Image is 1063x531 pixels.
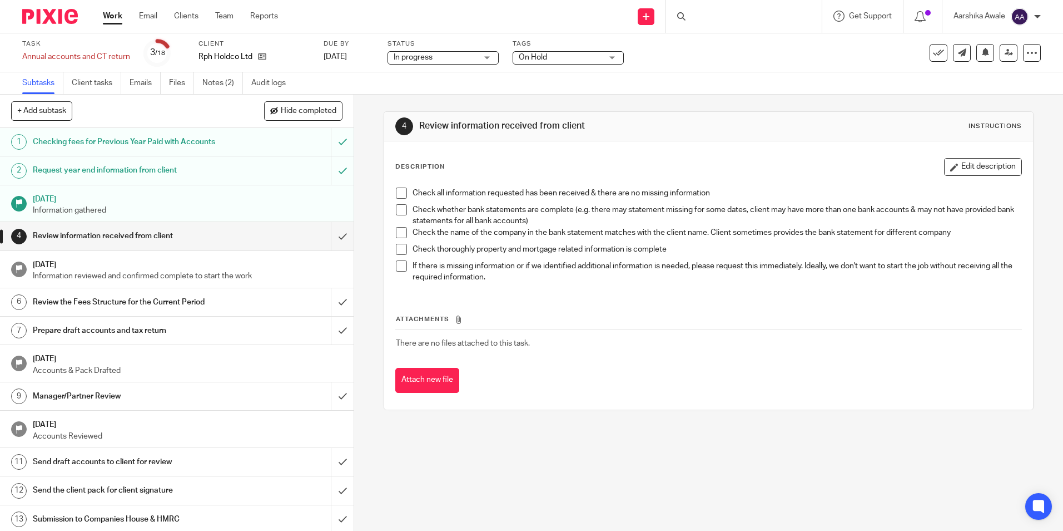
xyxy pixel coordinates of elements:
[33,511,224,528] h1: Submission to Companies House & HMRC
[139,11,157,22] a: Email
[169,72,194,94] a: Files
[150,46,165,59] div: 3
[202,72,243,94] a: Notes (2)
[413,188,1021,199] p: Check all information requested has been received & there are no missing information
[388,40,499,48] label: Status
[33,162,224,179] h1: Request year end information from client
[281,107,336,116] span: Hide completed
[198,40,310,48] label: Client
[33,365,343,376] p: Accounts & Pack Drafted
[250,11,278,22] a: Reports
[33,388,224,405] h1: Manager/Partner Review
[413,260,1021,283] p: If there is missing information or if we identified additional information is needed, please requ...
[33,257,343,271] h1: [DATE]
[396,316,449,322] span: Attachments
[22,40,130,48] label: Task
[519,53,547,61] span: On Hold
[395,163,445,171] p: Description
[33,294,224,311] h1: Review the Fees Structure for the Current Period
[130,72,161,94] a: Emails
[1011,8,1029,26] img: svg%3E
[11,454,27,470] div: 11
[11,512,27,527] div: 13
[33,271,343,282] p: Information reviewed and confirmed complete to start the work
[413,204,1021,227] p: Check whether bank statements are complete (e.g. there may statement missing for some dates, clie...
[103,11,122,22] a: Work
[251,72,294,94] a: Audit logs
[394,53,433,61] span: In progress
[11,134,27,150] div: 1
[968,122,1022,131] div: Instructions
[11,483,27,499] div: 12
[264,101,342,120] button: Hide completed
[11,389,27,404] div: 9
[22,9,78,24] img: Pixie
[419,120,732,132] h1: Review information received from client
[953,11,1005,22] p: Aarshika Awale
[413,244,1021,255] p: Check thoroughly property and mortgage related information is complete
[324,53,347,61] span: [DATE]
[33,228,224,244] h1: Review information received from client
[33,482,224,499] h1: Send the client pack for client signature
[324,40,374,48] label: Due by
[33,454,224,470] h1: Send draft accounts to client for review
[72,72,121,94] a: Client tasks
[33,431,343,442] p: Accounts Reviewed
[33,134,224,150] h1: Checking fees for Previous Year Paid with Accounts
[396,340,530,347] span: There are no files attached to this task.
[174,11,198,22] a: Clients
[11,229,27,244] div: 4
[155,50,165,56] small: /18
[413,227,1021,238] p: Check the name of the company in the bank statement matches with the client name. Client sometime...
[395,117,413,135] div: 4
[33,416,343,430] h1: [DATE]
[22,72,63,94] a: Subtasks
[849,12,892,20] span: Get Support
[395,368,459,393] button: Attach new file
[944,158,1022,176] button: Edit description
[33,191,343,205] h1: [DATE]
[33,322,224,339] h1: Prepare draft accounts and tax return
[33,205,343,216] p: Information gathered
[215,11,234,22] a: Team
[11,323,27,338] div: 7
[11,294,27,310] div: 6
[513,40,624,48] label: Tags
[198,51,252,62] p: Rph Holdco Ltd
[11,163,27,179] div: 2
[11,101,72,120] button: + Add subtask
[33,351,343,365] h1: [DATE]
[22,51,130,62] div: Annual accounts and CT return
